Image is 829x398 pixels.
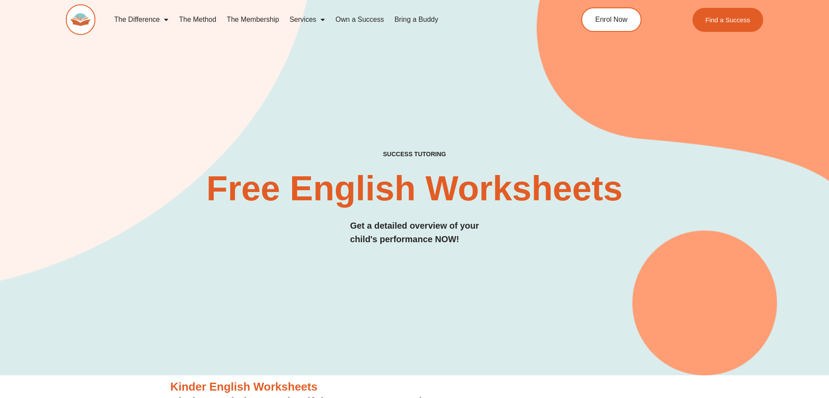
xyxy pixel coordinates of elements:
h3: Get a detailed overview of your child's performance NOW! [350,219,479,246]
nav: Menu [109,10,542,30]
a: The Membership [222,10,284,30]
a: Bring a Buddy [389,10,443,30]
a: Find a Success [693,8,764,32]
span: Find a Success [706,17,751,23]
span: Enrol Now [595,16,628,23]
h2: Free English Worksheets​ [184,171,645,206]
h4: SUCCESS TUTORING​ [311,151,518,158]
a: The Method [174,10,221,30]
a: Own a Success [330,10,389,30]
h3: Kinder English Worksheets [171,380,659,395]
a: The Difference [109,10,174,30]
a: Services [284,10,330,30]
a: Enrol Now [581,7,641,32]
